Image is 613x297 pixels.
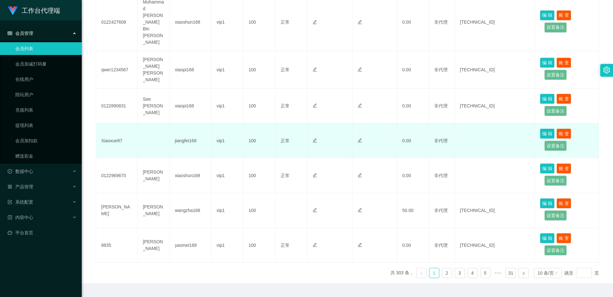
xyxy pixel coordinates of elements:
[358,138,362,143] i: 图标: edit
[544,245,567,255] button: 设置备注
[455,89,535,123] td: [TECHNICAL_ID]
[506,268,516,278] li: 31
[506,268,516,278] a: 31
[211,158,243,193] td: vip1
[211,228,243,263] td: vip1
[15,119,77,132] a: 提现列表
[8,199,33,205] span: 系统配置
[211,123,243,158] td: vip1
[540,58,555,68] button: 编 辑
[468,268,477,278] a: 4
[8,200,12,204] i: 图标: form
[442,268,452,278] li: 2
[243,123,275,158] td: 100
[281,138,290,143] span: 正常
[8,184,12,189] i: 图标: appstore-o
[170,89,211,123] td: xiaopi168
[544,22,567,33] button: 设置备注
[518,268,529,278] li: 下一页
[96,89,138,123] td: 0122890831
[556,58,571,68] button: 账 变
[358,20,362,24] i: 图标: edit
[170,158,211,193] td: xiaoshun168
[538,268,554,278] div: 10 条/页
[556,10,571,20] button: 账 变
[540,233,555,243] button: 编 辑
[313,20,317,24] i: 图标: edit
[481,268,490,278] a: 5
[397,123,429,158] td: 0.00
[358,103,362,108] i: 图标: edit
[243,228,275,263] td: 100
[493,268,503,278] li: 向后 5 页
[442,268,452,278] a: 2
[544,70,567,80] button: 设置备注
[358,173,362,177] i: 图标: edit
[96,51,138,89] td: qwer1234567
[8,6,18,15] img: logo.9652507e.png
[170,193,211,228] td: wangzha168
[434,103,448,108] span: 非代理
[15,104,77,116] a: 充值列表
[313,208,317,212] i: 图标: edit
[96,228,138,263] td: 8835
[540,198,555,208] button: 编 辑
[170,123,211,158] td: jiangfei168
[455,193,535,228] td: [TECHNICAL_ID]
[416,268,427,278] li: 上一页
[556,198,571,208] button: 账 变
[554,271,558,276] i: 图标: down
[96,193,138,228] td: [PERSON_NAME]
[243,158,275,193] td: 100
[540,94,555,104] button: 编 辑
[281,243,290,248] span: 正常
[15,73,77,86] a: 在线用户
[556,94,571,104] button: 账 变
[211,51,243,89] td: vip1
[493,268,503,278] span: •••
[358,243,362,247] i: 图标: edit
[358,67,362,72] i: 图标: edit
[397,51,429,89] td: 0.00
[544,141,567,151] button: 设置备注
[8,169,12,174] i: 图标: check-circle-o
[15,134,77,147] a: 会员加扣款
[243,51,275,89] td: 100
[455,268,465,278] a: 3
[434,20,448,25] span: 非代理
[313,173,317,177] i: 图标: edit
[556,129,571,139] button: 账 变
[544,106,567,116] button: 设置备注
[138,51,170,89] td: [PERSON_NAME] [PERSON_NAME]
[556,163,571,174] button: 账 变
[281,173,290,178] span: 正常
[397,89,429,123] td: 0.00
[603,66,610,74] i: 图标: setting
[96,123,138,158] td: Xiaoxue97
[480,268,490,278] li: 5
[138,228,170,263] td: [PERSON_NAME]
[211,193,243,228] td: vip1
[243,193,275,228] td: 100
[434,138,448,143] span: 非代理
[8,31,33,36] span: 会员管理
[390,268,414,278] li: 共 303 条，
[138,158,170,193] td: [PERSON_NAME]
[15,58,77,70] a: 会员加减打码量
[8,215,12,220] i: 图标: profile
[467,268,478,278] li: 4
[170,228,211,263] td: yaomei168
[429,268,439,278] a: 1
[138,89,170,123] td: See [PERSON_NAME]
[540,129,555,139] button: 编 辑
[15,88,77,101] a: 陪玩用户
[434,243,448,248] span: 非代理
[8,31,12,35] i: 图标: table
[313,243,317,247] i: 图标: edit
[397,228,429,263] td: 0.00
[522,271,526,275] i: 图标: right
[420,271,423,275] i: 图标: left
[15,150,77,162] a: 赠送彩金
[313,138,317,143] i: 图标: edit
[429,268,439,278] li: 1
